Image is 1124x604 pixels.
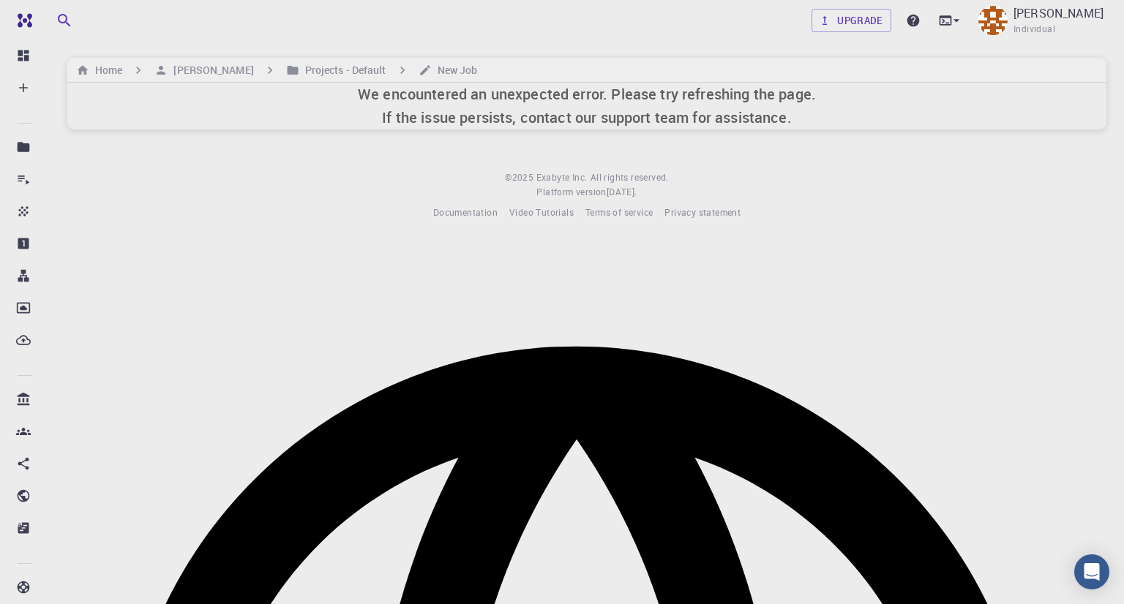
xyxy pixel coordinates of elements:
h6: New Job [432,62,478,78]
span: Exabyte Inc. [536,171,588,183]
span: Privacy statement [664,206,741,218]
span: Platform version [536,185,606,200]
span: Individual [1014,22,1055,37]
span: Documentation [433,206,498,218]
span: Terms of service [585,206,653,218]
span: Support [29,10,82,23]
a: Upgrade [812,9,891,32]
span: [DATE] . [607,186,637,197]
nav: breadcrumb [73,62,480,78]
img: Brian Burcham [978,6,1008,35]
h6: Projects - Default [299,62,386,78]
span: All rights reserved. [591,170,669,185]
span: Video Tutorials [509,206,574,218]
img: logo [12,13,32,28]
h6: [PERSON_NAME] [168,62,253,78]
span: © 2025 [505,170,536,185]
h6: We encountered an unexpected error. Please try refreshing the page. If the issue persists, contac... [358,83,816,129]
div: Open Intercom Messenger [1074,554,1109,589]
p: [PERSON_NAME] [1014,4,1104,22]
h6: Home [89,62,122,78]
